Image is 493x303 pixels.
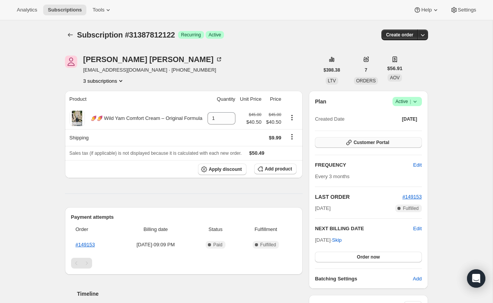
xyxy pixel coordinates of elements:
span: Subscription #31387812122 [77,31,175,39]
th: Product [65,91,205,108]
span: | [410,98,411,105]
button: Edit [413,225,422,233]
span: Help [421,7,431,13]
button: Product actions [286,113,298,122]
span: [DATE] [315,205,331,212]
button: Order now [315,252,422,262]
button: Skip [328,234,346,246]
button: 7 [360,65,372,75]
h2: LAST ORDER [315,193,402,201]
a: #149153 [402,194,422,200]
h2: Timeline [77,290,303,298]
button: $398.38 [319,65,345,75]
div: Open Intercom Messenger [467,269,485,288]
span: Active [396,98,419,105]
span: $40.50 [246,118,261,126]
button: Add [408,273,426,285]
button: Customer Portal [315,137,422,148]
button: Analytics [12,5,42,15]
a: #149153 [76,242,95,247]
span: Settings [458,7,476,13]
span: Analytics [17,7,37,13]
th: Quantity [205,91,237,108]
span: [DATE] · [315,237,342,243]
span: Status [196,226,235,233]
span: Order now [357,254,380,260]
span: Customer Portal [354,139,389,146]
span: Edit [413,161,422,169]
button: Subscriptions [43,5,86,15]
span: Created Date [315,115,344,123]
button: Subscriptions [65,29,76,40]
th: Price [264,91,284,108]
th: Shipping [65,129,205,146]
span: [EMAIL_ADDRESS][DOMAIN_NAME] · [PHONE_NUMBER] [83,66,223,74]
span: $398.38 [324,67,340,73]
span: Every 3 months [315,174,349,179]
nav: Pagination [71,258,297,269]
span: 7 [365,67,367,73]
span: [DATE] · 09:09 PM [120,241,192,249]
button: Help [409,5,444,15]
button: Product actions [83,77,125,85]
h2: Payment attempts [71,213,297,221]
span: Subscriptions [48,7,82,13]
button: #149153 [402,193,422,201]
span: Tools [92,7,104,13]
div: [PERSON_NAME] [PERSON_NAME] [83,56,223,63]
span: $56.91 [387,65,402,72]
h2: NEXT BILLING DATE [315,225,413,233]
span: Sales tax (if applicable) is not displayed because it is calculated with each new order. [70,151,242,156]
button: Settings [446,5,481,15]
h2: FREQUENCY [315,161,413,169]
span: Add [413,275,422,283]
button: Create order [381,29,418,40]
span: Fulfillment [240,226,292,233]
span: Joann Delagarza [65,56,77,68]
span: $50.49 [249,150,264,156]
small: $45.00 [269,112,281,117]
span: $40.50 [266,118,281,126]
span: Add product [265,166,292,172]
span: $9.99 [269,135,281,141]
button: Shipping actions [286,133,298,141]
span: Fulfilled [260,242,276,248]
span: Skip [332,236,342,244]
h2: Plan [315,98,326,105]
button: Tools [88,5,117,15]
span: AOV [390,75,399,80]
span: ORDERS [356,78,376,84]
span: [DATE] [402,116,417,122]
span: Recurring [181,32,201,38]
small: $45.00 [249,112,261,117]
span: Fulfilled [403,205,418,211]
button: Add product [254,164,297,174]
th: Unit Price [238,91,264,108]
th: Order [71,221,118,238]
span: Billing date [120,226,192,233]
span: Paid [213,242,222,248]
span: Active [209,32,221,38]
span: Create order [386,32,413,38]
button: Apply discount [198,164,246,175]
span: LTV [328,78,336,84]
span: Apply discount [209,166,242,172]
button: [DATE] [397,114,422,124]
button: Edit [409,159,426,171]
div: 🍠🍠 Wild Yam Comfort Cream – Original Formula [85,115,203,122]
h6: Batching Settings [315,275,413,283]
